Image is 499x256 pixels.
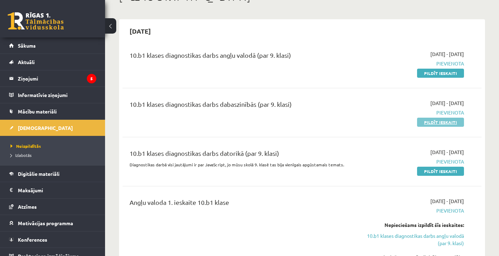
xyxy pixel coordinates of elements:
a: Mācību materiāli [9,103,96,119]
span: Mācību materiāli [18,108,57,115]
legend: Ziņojumi [18,70,96,87]
a: Neizpildītās [11,143,98,149]
legend: Maksājumi [18,182,96,198]
a: Izlabotās [11,152,98,158]
h2: [DATE] [123,23,158,39]
a: Konferences [9,231,96,248]
div: Angļu valoda 1. ieskaite 10.b1 klase [130,198,349,210]
a: Pildīt ieskaiti [417,69,464,78]
span: Pievienota [360,60,464,67]
i: 5 [87,74,96,83]
span: Konferences [18,236,47,243]
a: Informatīvie ziņojumi [9,87,96,103]
a: Atzīmes [9,199,96,215]
span: Atzīmes [18,203,37,210]
a: Pildīt ieskaiti [417,118,464,127]
span: Pievienota [360,158,464,165]
a: Maksājumi [9,182,96,198]
span: Motivācijas programma [18,220,73,226]
div: 10.b1 klases diagnostikas darbs dabaszinībās (par 9. klasi) [130,99,349,112]
span: Neizpildītās [11,143,41,149]
a: Aktuāli [9,54,96,70]
span: [DEMOGRAPHIC_DATA] [18,125,73,131]
p: Diagnostikas darbā visi jautājumi ir par JavaScript, jo mūsu skolā 9. klasē tas bija vienīgais ap... [130,161,349,168]
span: Sākums [18,42,36,49]
span: [DATE] - [DATE] [430,50,464,58]
legend: Informatīvie ziņojumi [18,87,96,103]
span: [DATE] - [DATE] [430,99,464,107]
a: Motivācijas programma [9,215,96,231]
a: Pildīt ieskaiti [417,167,464,176]
div: Nepieciešams izpildīt šīs ieskaites: [360,221,464,229]
span: Pievienota [360,109,464,116]
span: Digitālie materiāli [18,171,60,177]
a: [DEMOGRAPHIC_DATA] [9,120,96,136]
a: Digitālie materiāli [9,166,96,182]
div: 10.b1 klases diagnostikas darbs datorikā (par 9. klasi) [130,148,349,161]
div: 10.b1 klases diagnostikas darbs angļu valodā (par 9. klasi) [130,50,349,63]
span: Izlabotās [11,152,32,158]
a: Sākums [9,37,96,54]
a: Rīgas 1. Tālmācības vidusskola [8,12,64,30]
span: [DATE] - [DATE] [430,198,464,205]
span: [DATE] - [DATE] [430,148,464,156]
a: 10.b1 klases diagnostikas darbs angļu valodā (par 9. klasi) [360,232,464,247]
a: Ziņojumi5 [9,70,96,87]
span: Pievienota [360,207,464,214]
span: Aktuāli [18,59,35,65]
